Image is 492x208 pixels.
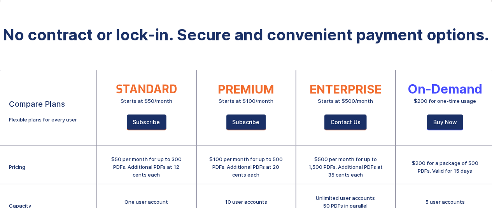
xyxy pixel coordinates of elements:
[9,163,26,171] div: Pricing
[121,97,172,105] div: Starts at $50/month
[109,155,184,179] div: $50 per month for up to 300 PDFs. Additional PDFs at 12 cents each
[427,114,463,130] a: Buy Now
[9,100,65,108] div: Compare Plans
[414,97,476,105] div: $200 for one-time usage
[3,25,489,44] strong: No contract or lock-in. Secure and convenient payment options.
[318,97,373,105] div: Starts at $500/month
[310,85,382,93] div: ENTERPRISE
[226,114,266,130] a: Subscribe
[219,97,273,105] div: Starts at $100/month
[324,114,367,130] a: Contact Us
[218,85,274,93] div: PREMIUM
[208,155,284,179] div: $100 per month for up to 500 PDFs. Additional PDFs at 20 cents each
[9,116,77,123] div: Flexible plans for every user
[127,114,166,130] a: Subscribe
[408,159,483,175] div: $200 for a package of 500 PDFs. Valid for 15 days
[408,85,483,93] div: On-Demand
[308,155,383,179] div: $500 per month for up to 1,500 PDFs. Additional PDFs at 35 cents each
[116,85,177,93] div: STANDARD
